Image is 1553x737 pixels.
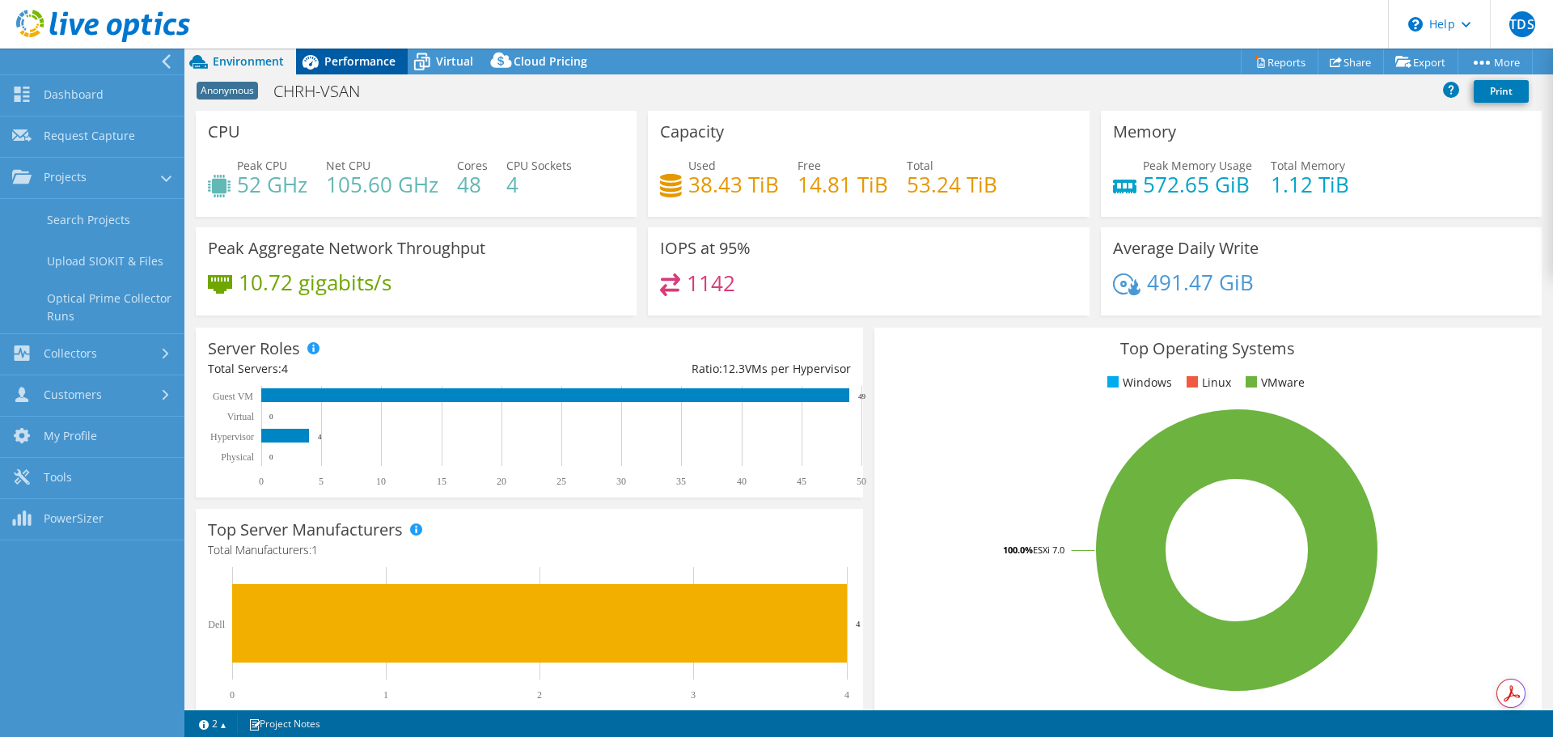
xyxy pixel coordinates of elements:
[556,476,566,487] text: 25
[281,361,288,376] span: 4
[457,176,488,193] h4: 48
[844,689,849,701] text: 4
[269,413,273,421] text: 0
[537,689,542,701] text: 2
[907,176,997,193] h4: 53.24 TiB
[318,433,322,441] text: 4
[506,158,572,173] span: CPU Sockets
[376,476,386,487] text: 10
[210,431,254,443] text: Hypervisor
[383,689,388,701] text: 1
[1318,49,1384,74] a: Share
[319,476,324,487] text: 5
[1241,49,1318,74] a: Reports
[676,476,686,487] text: 35
[1509,11,1535,37] span: TDS
[497,476,506,487] text: 20
[660,123,724,141] h3: Capacity
[266,83,385,100] h1: CHRH-VSAN
[1143,158,1252,173] span: Peak Memory Usage
[1003,544,1033,556] tspan: 100.0%
[239,273,391,291] h4: 10.72 gigabits/s
[437,476,446,487] text: 15
[269,453,273,461] text: 0
[311,542,318,557] span: 1
[457,158,488,173] span: Cores
[688,158,716,173] span: Used
[436,53,473,69] span: Virtual
[227,411,255,422] text: Virtual
[1113,123,1176,141] h3: Memory
[1474,80,1529,103] a: Print
[208,521,403,539] h3: Top Server Manufacturers
[907,158,933,173] span: Total
[1113,239,1259,257] h3: Average Daily Write
[326,176,438,193] h4: 105.60 GHz
[798,176,888,193] h4: 14.81 TiB
[722,361,745,376] span: 12.3
[208,123,240,141] h3: CPU
[1147,273,1254,291] h4: 491.47 GiB
[1271,176,1349,193] h4: 1.12 TiB
[798,158,821,173] span: Free
[208,360,529,378] div: Total Servers:
[506,176,572,193] h4: 4
[221,451,254,463] text: Physical
[616,476,626,487] text: 30
[691,689,696,701] text: 3
[514,53,587,69] span: Cloud Pricing
[208,239,485,257] h3: Peak Aggregate Network Throughput
[208,619,225,630] text: Dell
[529,360,850,378] div: Ratio: VMs per Hypervisor
[797,476,806,487] text: 45
[230,689,235,701] text: 0
[208,541,851,559] h4: Total Manufacturers:
[324,53,396,69] span: Performance
[326,158,370,173] span: Net CPU
[737,476,747,487] text: 40
[858,392,866,400] text: 49
[1271,158,1345,173] span: Total Memory
[1458,49,1533,74] a: More
[1143,176,1252,193] h4: 572.65 GiB
[213,391,253,402] text: Guest VM
[188,714,238,734] a: 2
[1103,374,1172,392] li: Windows
[856,619,861,629] text: 4
[237,158,287,173] span: Peak CPU
[1033,544,1064,556] tspan: ESXi 7.0
[213,53,284,69] span: Environment
[208,340,300,358] h3: Server Roles
[259,476,264,487] text: 0
[1183,374,1231,392] li: Linux
[660,239,751,257] h3: IOPS at 95%
[1242,374,1305,392] li: VMware
[687,274,735,292] h4: 1142
[1408,17,1423,32] svg: \n
[887,340,1530,358] h3: Top Operating Systems
[197,82,258,100] span: Anonymous
[237,176,307,193] h4: 52 GHz
[237,714,332,734] a: Project Notes
[1383,49,1458,74] a: Export
[857,476,866,487] text: 50
[688,176,779,193] h4: 38.43 TiB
